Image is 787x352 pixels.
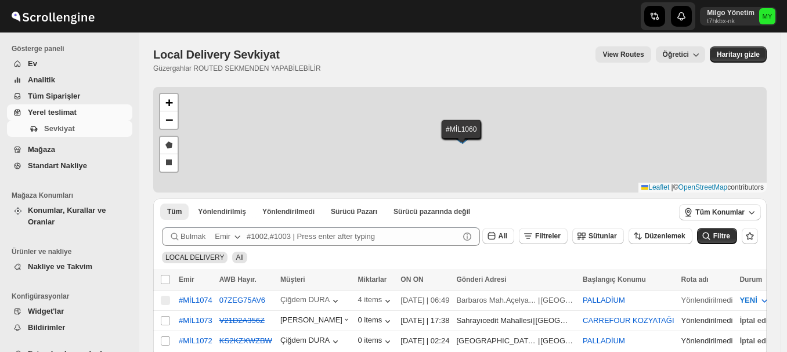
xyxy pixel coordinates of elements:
[7,72,132,88] button: Analitik
[219,316,265,325] button: V21D2A356Z
[358,336,393,347] button: 0 items
[400,275,423,284] span: ON ON
[165,95,173,110] span: +
[219,336,272,345] button: KS2KZXWZBW
[7,259,132,275] button: Nakliye ve Takvim
[28,206,106,226] span: Konumlar, Kurallar ve Oranlar
[672,183,673,191] span: |
[179,336,212,345] button: #MİL1072
[7,303,132,320] button: Widget'lar
[456,295,537,306] div: Barbaros Mah.Açelya Sokağı Ağaoğlu Moontown Sitesi A1-2 Blok D:8
[247,227,459,246] input: #1002,#1003 | Press enter after typing
[28,59,37,68] span: Ev
[358,315,393,327] button: 0 items
[456,315,532,326] div: Sahrayıcedit Mahallesi
[160,154,178,172] a: Draw a rectangle
[536,315,571,326] div: [GEOGRAPHIC_DATA]
[44,124,75,133] span: Sevkiyat
[28,262,92,271] span: Nakliye ve Takvim
[739,315,783,326] div: İptal edilmiş
[453,130,470,143] img: Marker
[710,46,767,63] button: Map action label
[387,204,477,220] button: Un-claimable
[280,295,341,307] button: Çiğdem DURA
[454,131,471,144] img: Marker
[7,88,132,104] button: Tüm Siparişler
[153,48,280,61] span: Local Delivery Sevkiyat
[452,130,470,143] img: Marker
[678,183,728,191] a: OpenStreetMap
[456,335,537,347] div: [GEOGRAPHIC_DATA] Açelya Sokak Ağaoğlu Moontown Sitesi A1-2 Blok D:8
[739,296,757,304] span: YENİ
[28,161,87,170] span: Standart Nakliye
[717,50,760,59] span: Haritayı gizle
[583,296,625,304] button: PALLADİUM
[707,17,754,24] p: t7hkbx-nk
[358,275,387,284] span: Miktarlar
[400,335,449,347] div: [DATE] | 02:24
[519,228,568,244] button: Filtreler
[9,2,96,31] img: ScrollEngine
[219,296,265,304] button: 07ZEG75AV6
[12,191,133,200] span: Mağaza Konumları
[7,320,132,336] button: Bildirimler
[629,228,692,244] button: Düzenlemek
[641,183,669,191] a: Leaflet
[602,50,644,59] span: View Routes
[700,7,777,26] button: User menu
[255,204,322,220] button: Unrouted
[759,8,775,24] span: Milgo Yönetim
[456,275,506,284] span: Gönderi Adresi
[763,13,772,20] text: MY
[540,295,576,306] div: [GEOGRAPHIC_DATA]
[732,291,777,310] button: YENİ
[707,8,754,17] p: Milgo Yönetim
[236,253,243,262] span: All
[656,46,705,63] button: Öğretici
[28,92,80,100] span: Tüm Siparişler
[215,231,230,242] div: Emir
[681,275,709,284] span: Rota adı
[713,232,730,240] span: Filtre
[28,108,77,117] span: Yerel teslimat
[179,296,212,304] button: #MİL1074
[681,335,733,347] div: Yönlendirilmedi
[456,315,576,326] div: |
[219,275,257,284] span: AWB Hayır.
[160,137,178,154] a: Draw a polygon
[695,208,745,217] span: Tüm Konumlar
[180,231,205,242] span: Bulmak
[167,207,182,216] span: Tüm
[324,204,384,220] button: Claimable
[739,275,762,284] span: Durum
[12,292,133,301] span: Konfigürasyonlar
[572,228,624,244] button: Sütunlar
[262,207,315,216] span: Yönlendirilmedi
[681,295,733,306] div: Yönlendirilmedi
[280,336,341,347] div: Çiğdem DURA
[589,232,617,240] span: Sütunlar
[160,111,178,129] a: Zoom out
[165,113,173,127] span: −
[697,228,737,244] button: Filtre
[535,232,561,240] span: Filtreler
[400,295,449,306] div: [DATE] | 06:49
[179,316,212,325] div: #MİL1073
[645,232,685,240] span: Düzenlemek
[28,145,55,154] span: Mağaza
[583,336,625,345] button: PALLADİUM
[280,315,351,327] button: [PERSON_NAME]
[358,295,393,307] button: 4 items
[12,44,133,53] span: Gösterge paneli
[179,275,194,284] span: Emir
[400,315,449,326] div: [DATE] | 17:38
[739,335,783,347] div: İptal edilmiş
[153,64,321,73] p: Güzergahlar ROUTED SEKMENDEN YAPABİLEBİLİR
